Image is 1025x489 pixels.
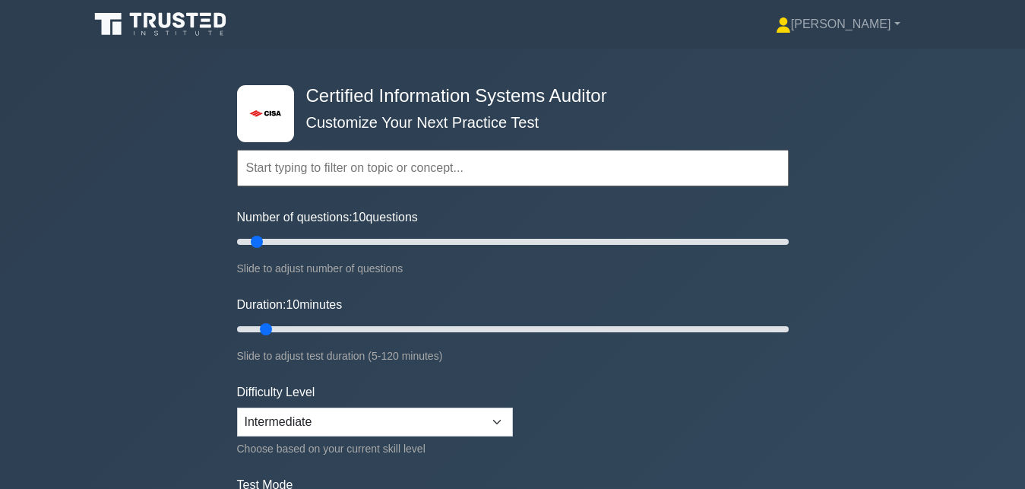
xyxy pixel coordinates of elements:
div: Slide to adjust test duration (5-120 minutes) [237,347,789,365]
label: Duration: minutes [237,296,343,314]
a: [PERSON_NAME] [739,9,937,40]
div: Choose based on your current skill level [237,440,513,458]
label: Number of questions: questions [237,208,418,227]
div: Slide to adjust number of questions [237,259,789,278]
span: 10 [353,211,366,224]
input: Start typing to filter on topic or concept... [237,150,789,186]
h4: Certified Information Systems Auditor [300,85,714,107]
label: Difficulty Level [237,383,315,402]
span: 10 [286,298,299,311]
